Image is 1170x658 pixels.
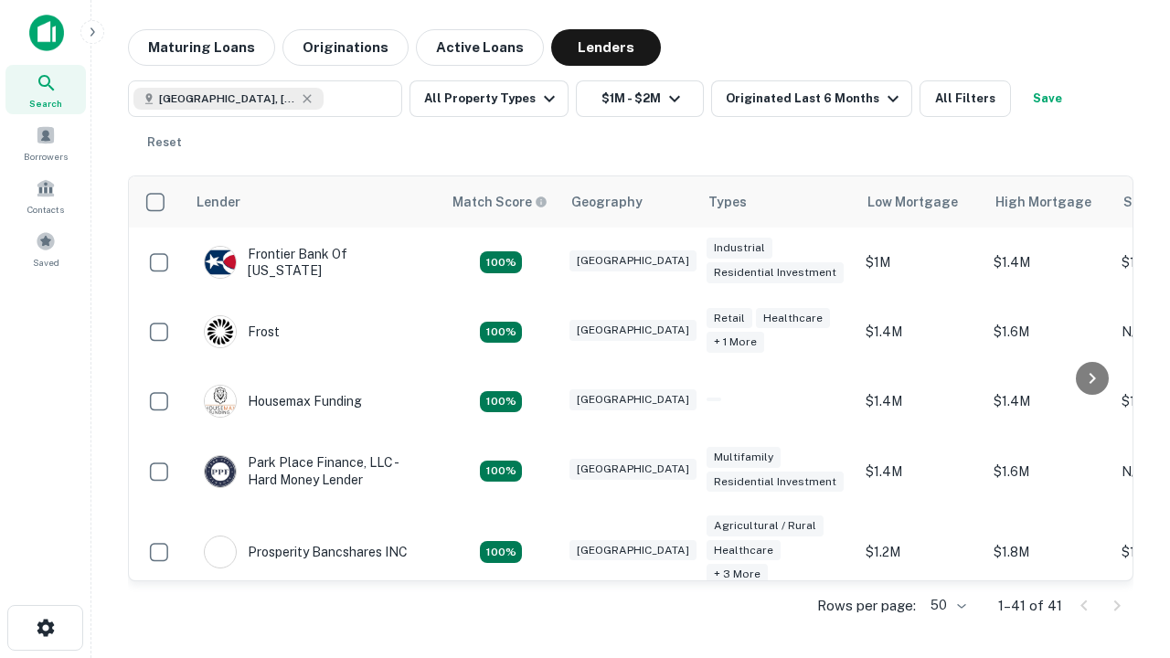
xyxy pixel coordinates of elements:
th: Geography [560,176,697,228]
button: Originated Last 6 Months [711,80,912,117]
p: 1–41 of 41 [998,595,1062,617]
img: picture [205,456,236,487]
button: All Property Types [409,80,569,117]
div: Types [708,191,747,213]
span: Search [29,96,62,111]
div: [GEOGRAPHIC_DATA] [569,250,697,271]
div: Matching Properties: 4, hasApolloMatch: undefined [480,322,522,344]
div: + 1 more [707,332,764,353]
div: Residential Investment [707,472,844,493]
button: Reset [135,124,194,161]
div: [GEOGRAPHIC_DATA] [569,320,697,341]
a: Borrowers [5,118,86,167]
th: High Mortgage [984,176,1112,228]
img: picture [205,247,236,278]
iframe: Chat Widget [1079,453,1170,541]
div: [GEOGRAPHIC_DATA] [569,540,697,561]
td: $1.6M [984,297,1112,366]
td: $1M [856,228,984,297]
div: Lender [197,191,240,213]
div: Agricultural / Rural [707,515,824,536]
div: Multifamily [707,447,781,468]
div: 50 [923,592,969,619]
th: Capitalize uses an advanced AI algorithm to match your search with the best lender. The match sco... [441,176,560,228]
button: All Filters [920,80,1011,117]
img: picture [205,386,236,417]
div: Matching Properties: 7, hasApolloMatch: undefined [480,541,522,563]
div: Industrial [707,238,772,259]
div: Frost [204,315,280,348]
div: Low Mortgage [867,191,958,213]
div: Frontier Bank Of [US_STATE] [204,246,423,279]
div: Matching Properties: 4, hasApolloMatch: undefined [480,391,522,413]
th: Lender [186,176,441,228]
span: [GEOGRAPHIC_DATA], [GEOGRAPHIC_DATA], [GEOGRAPHIC_DATA] [159,90,296,107]
div: [GEOGRAPHIC_DATA] [569,459,697,480]
th: Low Mortgage [856,176,984,228]
button: Lenders [551,29,661,66]
div: Capitalize uses an advanced AI algorithm to match your search with the best lender. The match sco... [452,192,548,212]
div: Housemax Funding [204,385,362,418]
div: Geography [571,191,643,213]
div: Healthcare [756,308,830,329]
a: Saved [5,224,86,273]
div: High Mortgage [995,191,1091,213]
button: Originations [282,29,409,66]
a: Contacts [5,171,86,220]
h6: Match Score [452,192,544,212]
td: $1.4M [856,366,984,436]
button: Active Loans [416,29,544,66]
td: $1.6M [984,436,1112,505]
div: Matching Properties: 4, hasApolloMatch: undefined [480,251,522,273]
a: Search [5,65,86,114]
td: $1.4M [984,366,1112,436]
td: $1.2M [856,506,984,599]
p: Rows per page: [817,595,916,617]
img: picture [205,316,236,347]
div: Healthcare [707,540,781,561]
span: Borrowers [24,149,68,164]
button: Save your search to get updates of matches that match your search criteria. [1018,80,1077,117]
div: Matching Properties: 4, hasApolloMatch: undefined [480,461,522,483]
img: picture [205,536,236,568]
div: Park Place Finance, LLC - Hard Money Lender [204,454,423,487]
div: Residential Investment [707,262,844,283]
button: Maturing Loans [128,29,275,66]
td: $1.8M [984,506,1112,599]
div: + 3 more [707,564,768,585]
div: Prosperity Bancshares INC [204,536,408,568]
span: Saved [33,255,59,270]
td: $1.4M [984,228,1112,297]
div: [GEOGRAPHIC_DATA] [569,389,697,410]
div: Originated Last 6 Months [726,88,904,110]
td: $1.4M [856,297,984,366]
span: Contacts [27,202,64,217]
img: capitalize-icon.png [29,15,64,51]
td: $1.4M [856,436,984,505]
button: $1M - $2M [576,80,704,117]
div: Retail [707,308,752,329]
th: Types [697,176,856,228]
